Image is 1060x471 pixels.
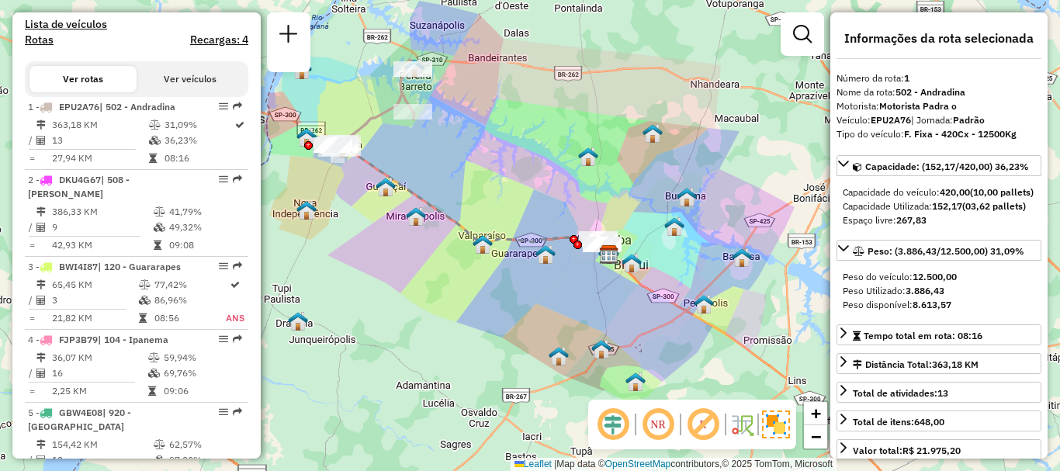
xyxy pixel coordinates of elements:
[904,128,1017,140] strong: F. Fixa - 420Cx - 12500Kg
[599,244,619,265] img: CDD Araçatuba
[36,136,46,145] i: Total de Atividades
[28,261,181,272] span: 3 -
[605,459,671,469] a: OpenStreetMap
[970,186,1034,198] strong: (10,00 pallets)
[164,133,234,148] td: 36,23%
[28,237,36,253] td: =
[163,365,241,381] td: 69,76%
[853,358,979,372] div: Distância Total:
[190,33,248,47] h4: Recargas: 4
[230,280,240,289] i: Rota otimizada
[853,415,944,429] div: Total de itens:
[98,261,181,272] span: | 120 - Guararapes
[664,216,684,237] img: BREJO ALEGRE
[583,237,622,252] div: Atividade não roteirizada - IRMAOS MUFFATO CIA L
[804,402,827,425] a: Zoom in
[837,410,1041,431] a: Total de itens:648,00
[914,416,944,428] strong: 648,00
[51,383,147,399] td: 2,25 KM
[864,330,982,341] span: Tempo total em rota: 08:16
[29,66,137,92] button: Ver rotas
[837,127,1041,141] div: Tipo do veículo:
[139,296,151,305] i: % de utilização da cubagem
[233,261,242,271] em: Rota exportada
[729,412,754,437] img: Fluxo de ruas
[28,334,168,345] span: 4 -
[837,324,1041,345] a: Tempo total em rota: 08:16
[473,234,493,255] img: VALPARAISO
[902,445,961,456] strong: R$ 21.975,20
[511,458,837,471] div: Map data © contributors,© 2025 TomTom, Microsoft
[865,161,1029,172] span: Capacidade: (152,17/420,00) 36,23%
[622,253,642,273] img: BIRIGUI
[219,407,228,417] em: Opções
[149,136,161,145] i: % de utilização da cubagem
[154,293,225,308] td: 86,96%
[25,33,54,47] a: Rotas
[906,285,944,296] strong: 3.886,43
[28,365,36,381] td: /
[837,113,1041,127] div: Veículo:
[154,223,165,232] i: % de utilização da cubagem
[837,99,1041,113] div: Motorista:
[811,403,821,423] span: +
[149,154,157,163] i: Tempo total em rota
[148,386,156,396] i: Tempo total em rota
[99,101,175,113] span: | 502 - Andradina
[28,383,36,399] td: =
[154,440,165,449] i: % de utilização do peso
[940,186,970,198] strong: 420,00
[639,406,677,443] span: Ocultar NR
[51,452,153,468] td: 13
[787,19,818,50] a: Exibir filtros
[853,444,961,458] div: Valor total:
[677,187,697,207] img: BURITAMA
[154,455,165,465] i: % de utilização da cubagem
[594,406,632,443] span: Ocultar deslocamento
[937,387,948,399] strong: 13
[36,120,46,130] i: Distância Total
[288,311,308,331] img: PA Dracena
[139,313,147,323] i: Tempo total em rota
[843,271,957,282] span: Peso do veículo:
[376,177,396,197] img: GUARAÇAÍ
[36,280,46,289] i: Distância Total
[913,271,957,282] strong: 12.500,00
[59,334,98,345] span: FJP3B79
[554,459,556,469] span: |
[233,407,242,417] em: Rota exportada
[853,387,948,399] span: Total de atividades:
[219,175,228,184] em: Opções
[591,339,611,359] img: CLEMENTINA
[59,101,99,113] span: EPU2A76
[904,72,909,84] strong: 1
[154,277,225,293] td: 77,42%
[59,407,102,418] span: GBW4E08
[625,372,646,392] img: LUIZIÂNIA
[598,244,618,265] img: 625 UDC Light Campus Universitário
[219,334,228,344] em: Opções
[235,120,244,130] i: Rota otimizada
[168,437,242,452] td: 62,57%
[164,117,234,133] td: 31,09%
[28,220,36,235] td: /
[154,310,225,326] td: 08:56
[163,350,241,365] td: 59,94%
[953,114,985,126] strong: Padrão
[514,459,552,469] a: Leaflet
[837,31,1041,46] h4: Informações da rota selecionada
[51,293,138,308] td: 3
[837,264,1041,318] div: Peso: (3.886,43/12.500,00) 31,09%
[837,240,1041,261] a: Peso: (3.886,43/12.500,00) 31,09%
[36,440,46,449] i: Distância Total
[684,406,722,443] span: Exibir rótulo
[51,365,147,381] td: 16
[762,410,790,438] img: Exibir/Ocultar setores
[168,237,242,253] td: 09:08
[51,437,153,452] td: 154,42 KM
[233,334,242,344] em: Rota exportada
[811,427,821,446] span: −
[837,71,1041,85] div: Número da rota:
[962,200,1026,212] strong: (03,62 pallets)
[868,245,1024,257] span: Peso: (3.886,43/12.500,00) 31,09%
